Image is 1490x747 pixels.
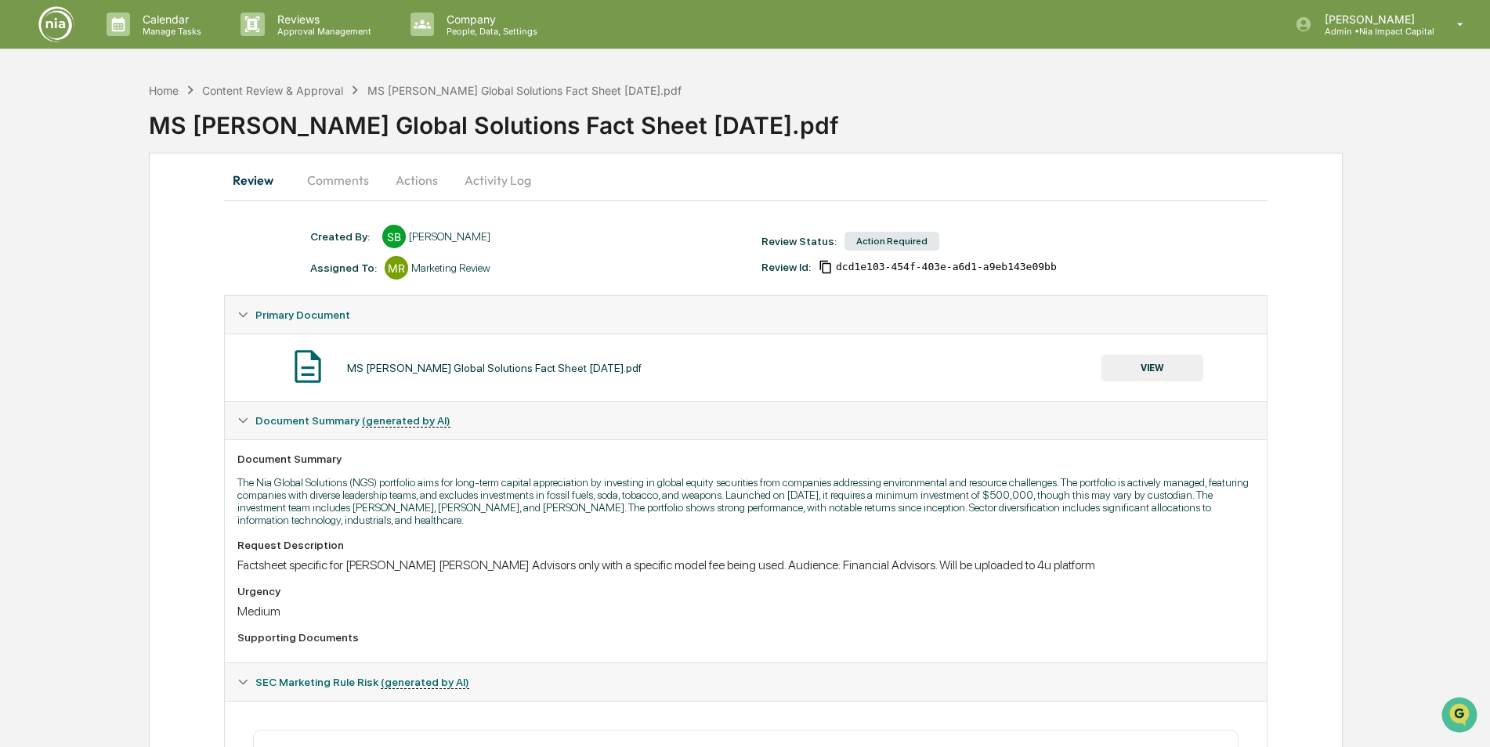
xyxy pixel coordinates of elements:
[266,125,285,143] button: Start new chat
[409,230,490,243] div: [PERSON_NAME]
[9,221,105,249] a: 🔎Data Lookup
[38,5,75,43] img: logo
[237,558,1253,572] div: Factsheet specific for [PERSON_NAME] [PERSON_NAME] Advisors only with a specific model fee being ...
[367,84,682,97] div: MS [PERSON_NAME] Global Solutions Fact Sheet [DATE].pdf
[295,161,382,199] button: Comments
[16,120,44,148] img: 1746055101610-c473b297-6a78-478c-a979-82029cc54cd1
[761,261,811,273] div: Review Id:
[149,84,179,97] div: Home
[836,261,1057,273] span: dcd1e103-454f-403e-a6d1-a9eb143e09bb
[255,309,350,321] span: Primary Document
[1312,26,1434,37] p: Admin • Nia Impact Capital
[225,663,1266,701] div: SEC Marketing Rule Risk (generated by AI)
[310,262,377,274] div: Assigned To:
[347,362,642,374] div: MS [PERSON_NAME] Global Solutions Fact Sheet [DATE].pdf
[237,604,1253,619] div: Medium
[237,453,1253,465] div: Document Summary
[761,235,837,247] div: Review Status:
[381,676,469,689] u: (generated by AI)
[225,402,1266,439] div: Document Summary (generated by AI)
[129,197,194,213] span: Attestations
[288,347,327,386] img: Document Icon
[265,26,379,37] p: Approval Management
[382,161,452,199] button: Actions
[31,227,99,243] span: Data Lookup
[1101,355,1203,381] button: VIEW
[149,99,1490,139] div: MS [PERSON_NAME] Global Solutions Fact Sheet [DATE].pdf
[385,256,408,280] div: MR
[237,539,1253,551] div: Request Description
[224,161,295,199] button: Review
[434,26,545,37] p: People, Data, Settings
[31,197,101,213] span: Preclearance
[107,191,201,219] a: 🗄️Attestations
[225,439,1266,662] div: Document Summary (generated by AI)
[41,71,259,88] input: Clear
[130,13,209,26] p: Calendar
[202,84,343,97] div: Content Review & Approval
[130,26,209,37] p: Manage Tasks
[110,265,190,277] a: Powered byPylon
[237,476,1253,526] p: The Nia Global Solutions (NGS) portfolio aims for long-term capital appreciation by investing in ...
[53,120,257,135] div: Start new chat
[225,296,1266,334] div: Primary Document
[16,33,285,58] p: How can we help?
[53,135,198,148] div: We're available if you need us!
[114,199,126,211] div: 🗄️
[1440,695,1482,738] iframe: Open customer support
[844,232,939,251] div: Action Required
[16,199,28,211] div: 🖐️
[382,225,406,248] div: SB
[225,334,1266,401] div: Primary Document
[16,229,28,241] div: 🔎
[156,265,190,277] span: Pylon
[9,191,107,219] a: 🖐️Preclearance
[265,13,379,26] p: Reviews
[255,676,469,688] span: SEC Marketing Rule Risk
[237,585,1253,597] div: Urgency
[237,631,1253,644] div: Supporting Documents
[255,414,450,427] span: Document Summary
[452,161,544,199] button: Activity Log
[1312,13,1434,26] p: [PERSON_NAME]
[819,260,833,274] span: Copy Id
[224,161,1267,199] div: secondary tabs example
[362,414,450,428] u: (generated by AI)
[434,13,545,26] p: Company
[310,230,374,243] div: Created By: ‎ ‎
[411,262,490,274] div: Marketing Review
